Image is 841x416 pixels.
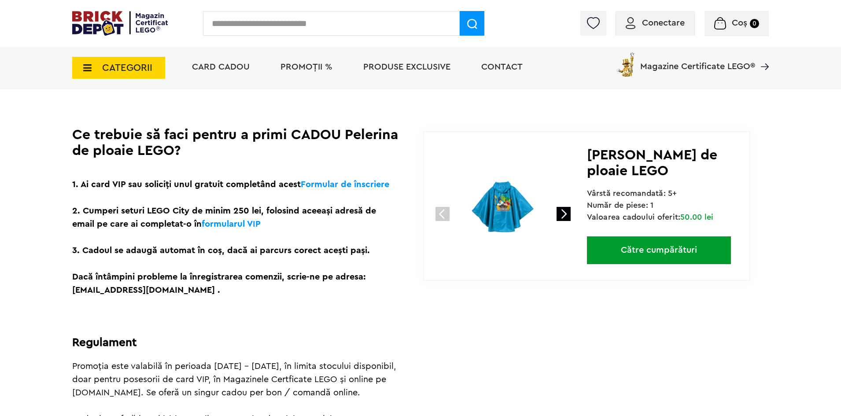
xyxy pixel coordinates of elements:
[640,51,755,71] span: Magazine Certificate LEGO®
[72,178,398,297] p: 1. Ai card VIP sau soliciți unul gratuit completând acest 2. Cumperi seturi LEGO City de minim 25...
[755,51,769,59] a: Magazine Certificate LEGO®
[301,180,389,189] a: Formular de înscriere
[280,63,332,71] a: PROMOȚII %
[587,201,654,209] span: Număr de piese: 1
[587,189,677,197] span: Vârstă recomandată: 5+
[444,148,561,265] img: 109894-cadou-lego-1.jpg
[750,19,759,28] small: 0
[587,148,717,178] span: [PERSON_NAME] de ploaie LEGO
[680,213,713,221] span: 50.00 lei
[732,18,747,27] span: Coș
[192,63,250,71] a: Card Cadou
[587,236,731,264] a: Către cumpărături
[102,63,152,73] span: CATEGORII
[72,336,398,349] h2: Regulament
[72,127,398,158] h1: Ce trebuie să faci pentru a primi CADOU Pelerina de ploaie LEGO?
[642,18,685,27] span: Conectare
[481,63,523,71] a: Contact
[202,220,261,228] a: formularul VIP
[626,18,685,27] a: Conectare
[587,213,714,221] span: Valoarea cadoului oferit:
[363,63,450,71] a: Produse exclusive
